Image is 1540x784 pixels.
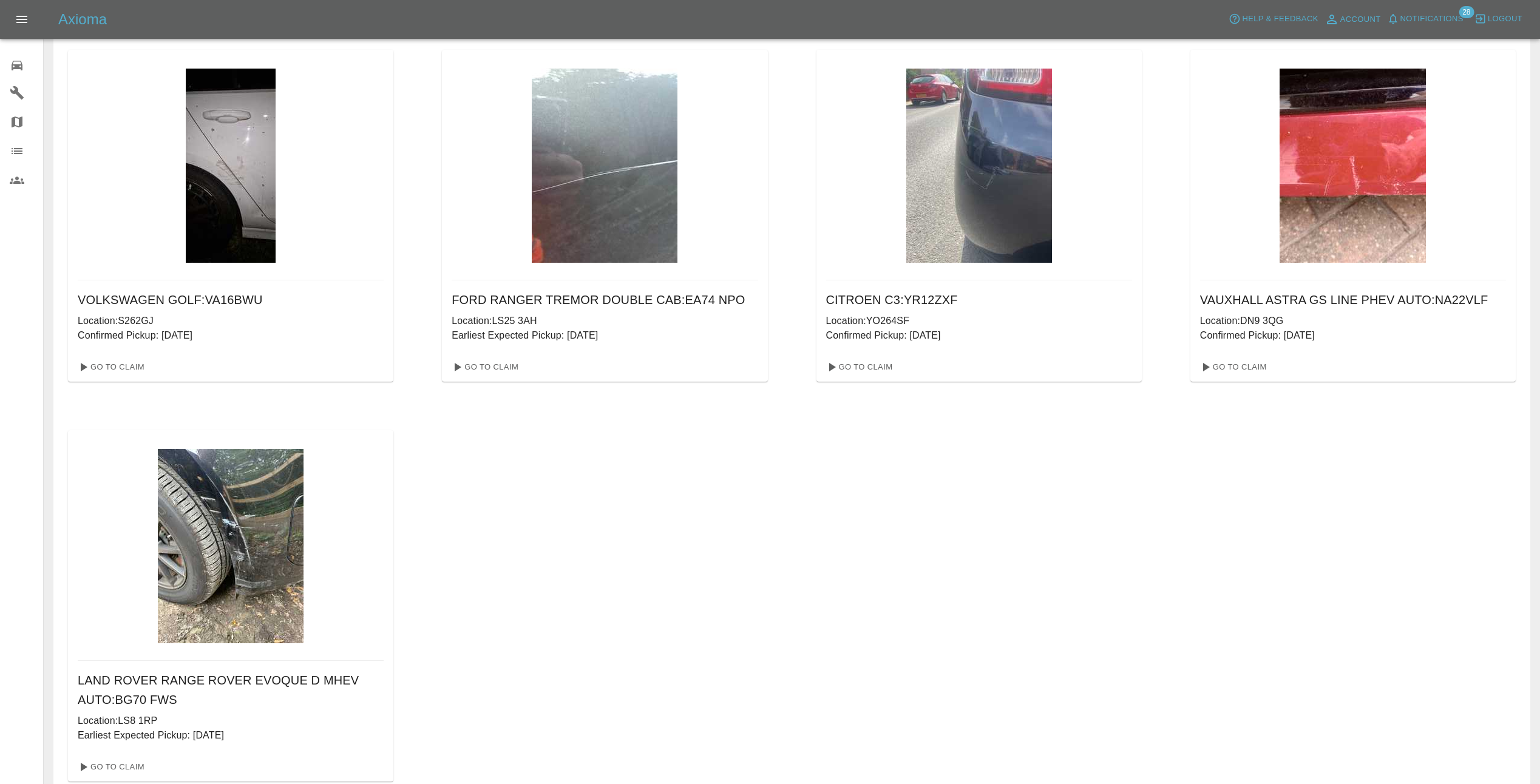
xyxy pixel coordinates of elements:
p: Earliest Expected Pickup: [DATE] [452,328,758,343]
span: Help & Feedback [1242,12,1318,26]
span: Notifications [1400,12,1464,26]
button: Notifications [1384,10,1467,29]
button: Logout [1471,10,1525,29]
a: Go To Claim [73,357,148,377]
p: Earliest Expected Pickup: [DATE] [78,728,384,743]
span: Logout [1488,12,1522,26]
a: Account [1321,10,1384,29]
h6: FORD RANGER TREMOR DOUBLE CAB : EA74 NPO [452,290,758,309]
p: Confirmed Pickup: [DATE] [1200,328,1506,343]
p: Location: YO264SF [826,314,1132,328]
p: Confirmed Pickup: [DATE] [78,328,384,343]
span: Account [1340,13,1381,27]
button: Help & Feedback [1226,10,1321,29]
button: Open drawer [7,5,36,34]
a: Go To Claim [447,357,521,377]
a: Go To Claim [73,757,148,777]
h6: VOLKSWAGEN GOLF : VA16BWU [78,290,384,309]
p: Location: DN9 3QG [1200,314,1506,328]
h6: VAUXHALL ASTRA GS LINE PHEV AUTO : NA22VLF [1200,290,1506,309]
p: Location: LS8 1RP [78,714,384,728]
p: Location: LS25 3AH [452,314,758,328]
h5: Axioma [58,10,107,29]
h6: LAND ROVER RANGE ROVER EVOQUE D MHEV AUTO : BG70 FWS [78,671,384,709]
a: Go To Claim [1195,357,1270,377]
p: Location: S262GJ [78,314,384,328]
a: Go To Claim [821,357,896,377]
span: 28 [1459,6,1474,18]
h6: CITROEN C3 : YR12ZXF [826,290,1132,309]
p: Confirmed Pickup: [DATE] [826,328,1132,343]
